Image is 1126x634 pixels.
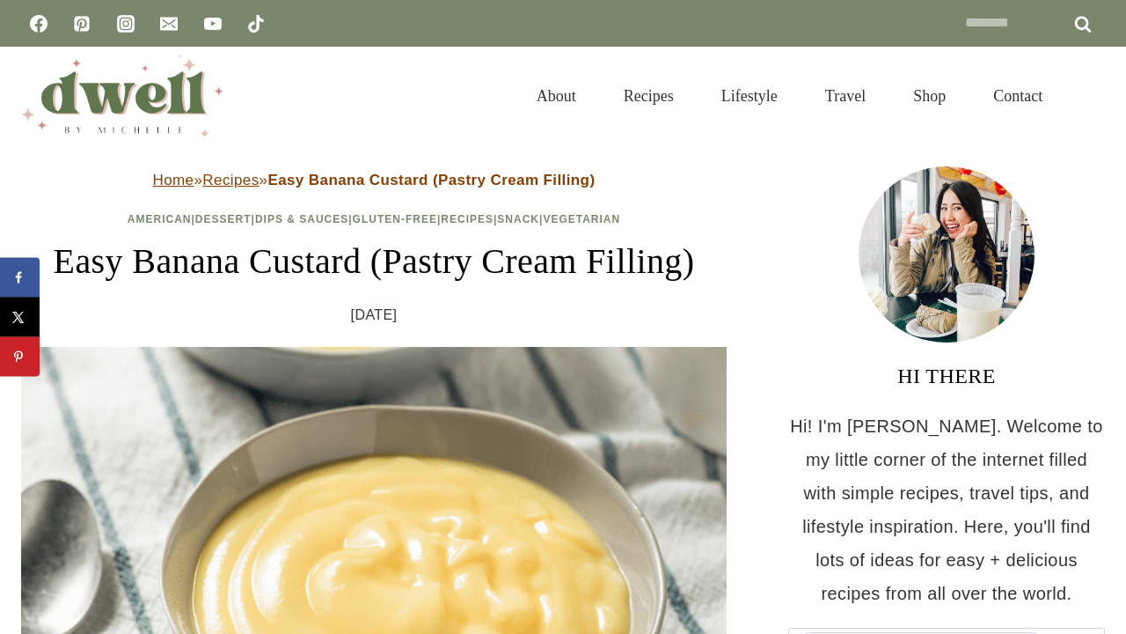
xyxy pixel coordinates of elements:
strong: Easy Banana Custard (Pastry Cream Filling) [267,172,595,188]
button: View Search Form [1075,81,1105,111]
a: YouTube [195,6,230,41]
a: American [128,213,192,225]
a: Recipes [600,65,698,127]
a: Instagram [108,6,143,41]
a: Email [151,6,186,41]
a: Home [153,172,194,188]
a: Dessert [195,213,252,225]
a: Shop [889,65,969,127]
a: Pinterest [64,6,99,41]
a: TikTok [238,6,274,41]
a: About [513,65,600,127]
a: Dips & Sauces [255,213,348,225]
a: Recipes [202,172,259,188]
a: Vegetarian [543,213,620,225]
a: Facebook [21,6,56,41]
time: [DATE] [351,302,398,328]
a: Recipes [441,213,494,225]
h3: HI THERE [788,360,1105,392]
a: Travel [801,65,889,127]
a: Lifestyle [698,65,801,127]
a: Snack [497,213,539,225]
nav: Primary Navigation [513,65,1066,127]
a: Gluten-Free [353,213,437,225]
img: DWELL by michelle [21,55,223,136]
p: Hi! I'm [PERSON_NAME]. Welcome to my little corner of the internet filled with simple recipes, tr... [788,409,1105,610]
span: | | | | | | [128,213,620,225]
a: Contact [969,65,1066,127]
h1: Easy Banana Custard (Pastry Cream Filling) [21,235,727,288]
span: » » [153,172,596,188]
